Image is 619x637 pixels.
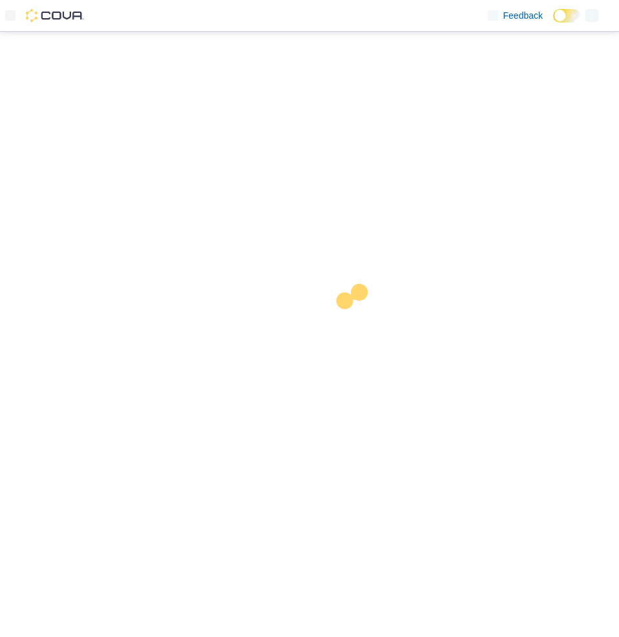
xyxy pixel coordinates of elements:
img: cova-loader [309,274,406,371]
img: Cova [26,9,84,22]
span: Feedback [503,9,543,22]
a: Feedback [483,3,548,28]
input: Dark Mode [553,9,580,23]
